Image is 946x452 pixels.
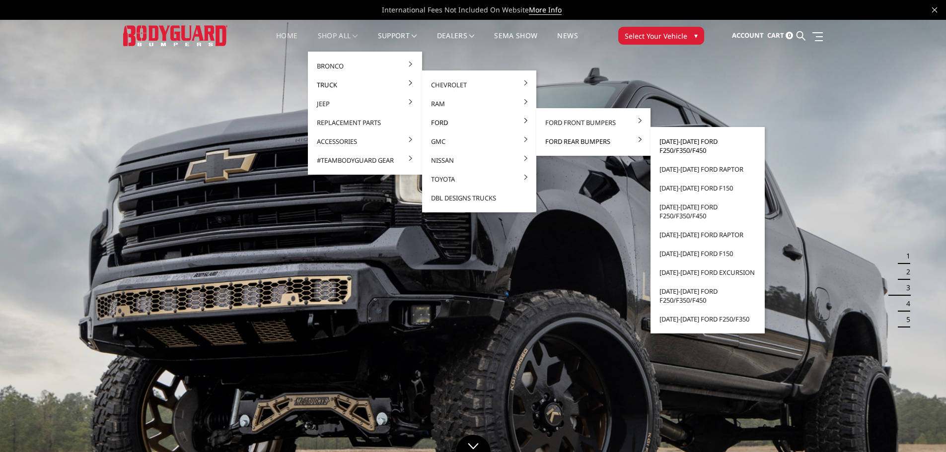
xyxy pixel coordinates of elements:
[767,31,784,40] span: Cart
[426,75,532,94] a: Chevrolet
[655,225,761,244] a: [DATE]-[DATE] Ford Raptor
[426,170,532,189] a: Toyota
[732,22,764,49] a: Account
[494,32,537,52] a: SEMA Show
[655,179,761,197] a: [DATE]-[DATE] Ford F150
[655,244,761,263] a: [DATE]-[DATE] Ford F150
[123,25,227,46] img: BODYGUARD BUMPERS
[540,132,647,151] a: Ford Rear Bumpers
[694,30,698,41] span: ▾
[786,32,793,39] span: 0
[312,75,418,94] a: Truck
[900,312,910,327] button: 5 of 5
[378,32,417,52] a: Support
[900,296,910,312] button: 4 of 5
[900,248,910,264] button: 1 of 5
[618,27,704,45] button: Select Your Vehicle
[456,435,491,452] a: Click to Down
[655,197,761,225] a: [DATE]-[DATE] Ford F250/F350/F450
[655,132,761,160] a: [DATE]-[DATE] Ford F250/F350/F450
[426,113,532,132] a: Ford
[896,404,946,452] iframe: Chat Widget
[900,280,910,296] button: 3 of 5
[312,113,418,132] a: Replacement Parts
[426,189,532,207] a: DBL Designs Trucks
[312,151,418,170] a: #TeamBodyguard Gear
[900,264,910,280] button: 2 of 5
[426,94,532,113] a: Ram
[655,263,761,282] a: [DATE]-[DATE] Ford Excursion
[312,57,418,75] a: Bronco
[540,113,647,132] a: Ford Front Bumpers
[529,5,562,15] a: More Info
[655,160,761,179] a: [DATE]-[DATE] Ford Raptor
[732,31,764,40] span: Account
[276,32,297,52] a: Home
[655,282,761,310] a: [DATE]-[DATE] Ford F250/F350/F450
[655,310,761,328] a: [DATE]-[DATE] Ford F250/F350
[318,32,358,52] a: shop all
[426,151,532,170] a: Nissan
[312,94,418,113] a: Jeep
[557,32,578,52] a: News
[437,32,475,52] a: Dealers
[426,132,532,151] a: GMC
[625,31,687,41] span: Select Your Vehicle
[767,22,793,49] a: Cart 0
[312,132,418,151] a: Accessories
